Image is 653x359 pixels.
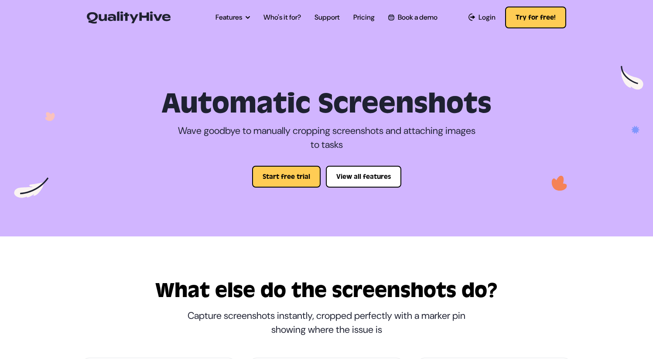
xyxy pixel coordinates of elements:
img: Book a QualityHive Demo [388,14,394,20]
a: Pricing [353,12,375,23]
h2: What else do the screenshots do? [82,280,571,301]
a: Features [215,12,250,23]
span: Login [479,12,496,23]
a: Login [468,12,496,23]
a: Who's it for? [263,12,301,23]
h1: Automatic Screenshots [89,87,564,120]
p: Capture screenshots instantly, cropped perfectly with a marker pin showing where the issue is [176,309,477,337]
p: Wave goodbye to manually cropping screenshots and attaching images to tasks [176,124,477,152]
a: Support [315,12,340,23]
img: QualityHive - Bug Tracking Tool [87,11,171,24]
button: Start free trial [252,166,321,188]
button: View all features [326,166,401,188]
button: Try for free! [505,7,566,28]
a: Book a demo [388,12,437,23]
